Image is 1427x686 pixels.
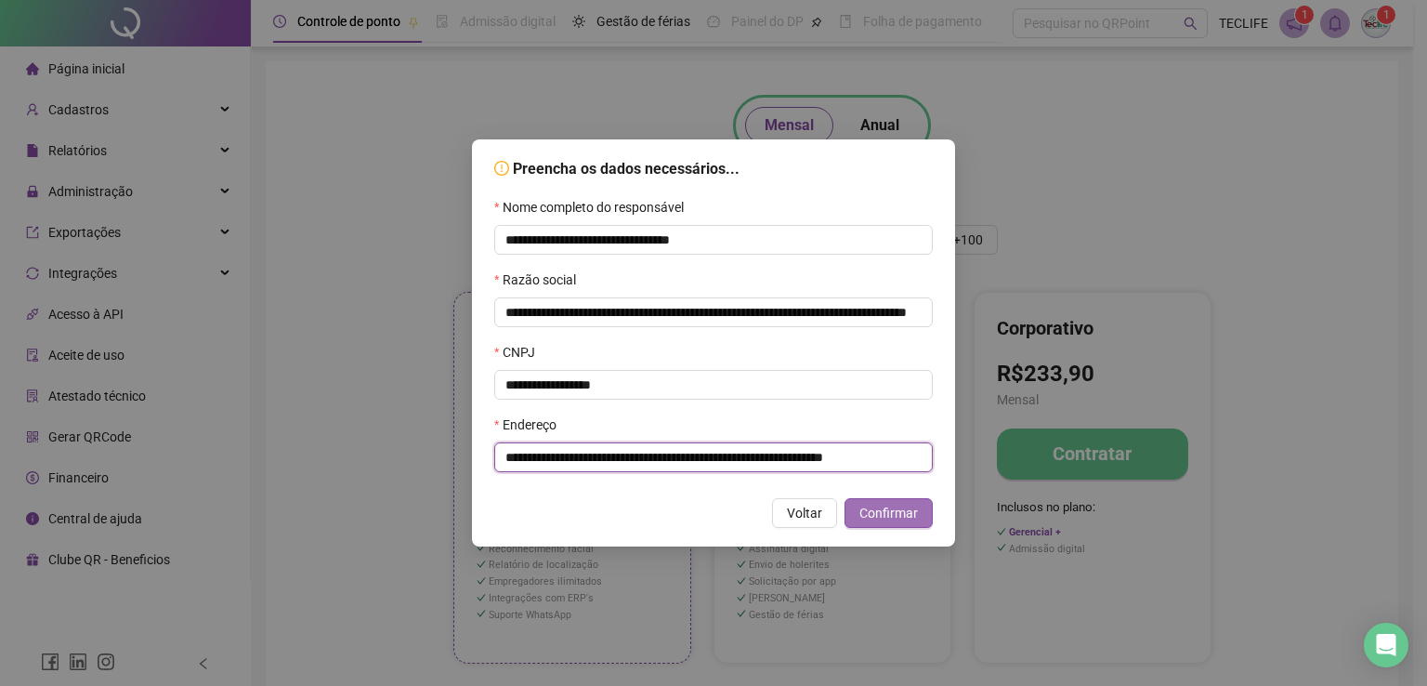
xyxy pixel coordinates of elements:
[494,158,933,180] h5: Preencha os dados necessários...
[494,161,509,176] span: exclamation-circle
[494,197,696,218] label: Nome completo do responsável
[859,503,918,523] span: Confirmar
[772,498,837,528] button: Voltar
[494,415,569,435] label: Endereço
[844,498,933,528] button: Confirmar
[1364,623,1408,667] div: Open Intercom Messenger
[494,342,547,363] label: CNPJ
[494,270,588,290] label: Razão social
[787,503,822,523] span: Voltar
